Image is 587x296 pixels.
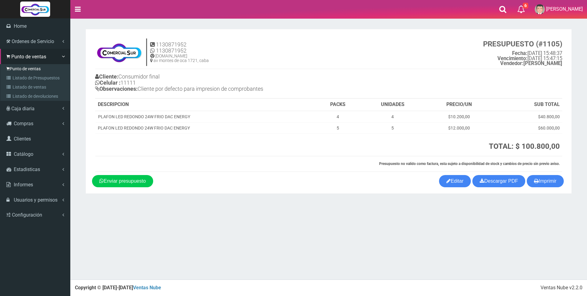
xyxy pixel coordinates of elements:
h4: 1130871952 1130871952 [150,42,209,54]
td: $60.000,00 [493,122,562,133]
a: Listado de devoluciones [2,92,70,101]
span: Home [14,23,27,29]
td: 4 [360,111,425,122]
img: Z [95,40,143,64]
div: Ventas Nube v2.2.0 [541,284,582,291]
td: 5 [315,122,360,133]
span: Estadisticas [14,166,40,172]
span: Catálogo [14,151,33,157]
span: Enviar presupuesto [104,178,146,184]
a: Listado de Presupuestos [2,73,70,82]
strong: Presupuesto no valido como factura, esta sujeto a disponibilidad de stock y cambios de precio sin... [379,162,560,166]
span: Usuarios y permisos [14,197,57,203]
img: Logo grande [20,2,50,17]
span: Configuración [12,212,42,218]
a: Ventas Nube [133,285,161,291]
td: PLAFON LED REDONDO 24W FRIO DAC ENERGY [95,111,315,122]
small: [DATE] 15:48:37 [DATE] 15:47:15 [483,40,562,66]
b: Observaciones: [95,86,138,92]
td: PLAFON LED REDONDO 24W FRIO DAC ENERGY [95,122,315,133]
button: Imprimir [527,175,564,187]
td: 4 [315,111,360,122]
span: Compras [14,121,33,126]
strong: PRESUPUESTO (#1105) [483,40,562,48]
strong: Vendedor: [500,60,523,66]
a: Editar [439,175,471,187]
span: Caja diaria [11,106,35,111]
h4: Consumidor final 11111 Cliente por defecto para impresion de comprobantes [95,72,329,95]
h5: [DOMAIN_NAME] av montes de oca 1721, caba [150,54,209,63]
img: User Image [535,4,545,14]
span: Informes [14,182,33,188]
span: [PERSON_NAME] [546,6,583,12]
strong: Vencimiento: [497,56,527,61]
th: PRECIO/UN [425,99,493,111]
span: Clientes [14,136,31,142]
strong: TOTAL: $ 100.800,00 [489,142,560,151]
strong: Copyright © [DATE]-[DATE] [75,285,161,291]
td: $40.800,00 [493,111,562,122]
th: PACKS [315,99,360,111]
b: [PERSON_NAME] [500,60,562,66]
td: $10.200,00 [425,111,493,122]
td: 5 [360,122,425,133]
a: Punto de ventas [2,64,70,73]
a: Enviar presupuesto [92,175,153,187]
th: UNIDADES [360,99,425,111]
th: SUB TOTAL [493,99,562,111]
span: Punto de ventas [11,54,46,60]
span: 6 [523,3,528,9]
a: Descargar PDF [472,175,525,187]
a: Listado de ventas [2,82,70,92]
td: $12.000,00 [425,122,493,133]
th: DESCRIPCION [95,99,315,111]
span: Ordenes de Servicio [12,38,54,44]
strong: Fecha: [512,50,527,56]
b: Cliente: [95,73,118,80]
b: Celular : [95,79,120,86]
